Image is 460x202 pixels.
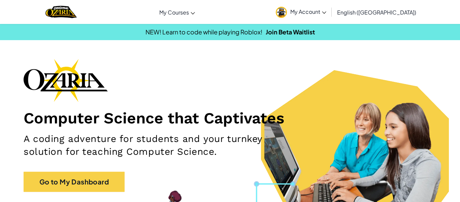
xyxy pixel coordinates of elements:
a: Ozaria by CodeCombat logo [45,5,77,19]
span: English ([GEOGRAPHIC_DATA]) [337,9,416,16]
a: Join Beta Waitlist [266,28,315,36]
img: Home [45,5,77,19]
img: avatar [276,7,287,18]
a: My Courses [156,3,198,21]
span: NEW! Learn to code while playing Roblox! [145,28,262,36]
a: English ([GEOGRAPHIC_DATA]) [334,3,420,21]
span: My Account [290,8,326,15]
span: My Courses [159,9,189,16]
img: Ozaria branding logo [24,59,108,102]
a: My Account [272,1,330,23]
h2: A coding adventure for students and your turnkey solution for teaching Computer Science. [24,133,300,158]
h1: Computer Science that Captivates [24,109,436,127]
a: Go to My Dashboard [24,172,125,192]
